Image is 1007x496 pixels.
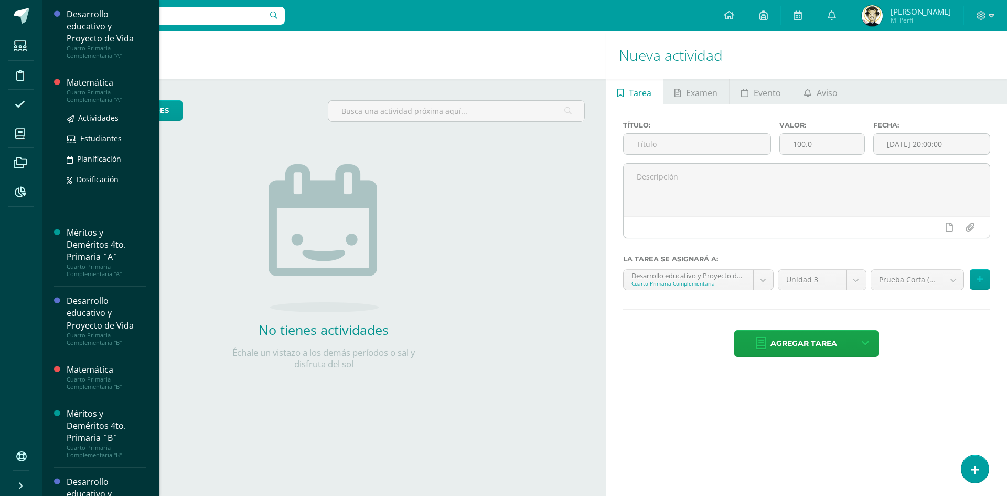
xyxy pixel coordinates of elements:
[879,270,936,290] span: Prueba Corta (0.0%)
[606,79,663,104] a: Tarea
[862,5,883,26] img: cec87810e7b0876db6346626e4ad5e30.png
[67,364,146,391] a: MatemáticaCuarto Primaria Complementaria "B"
[67,295,146,346] a: Desarrollo educativo y Proyecto de VidaCuarto Primaria Complementaria "B"
[623,121,771,129] label: Título:
[786,270,838,290] span: Unidad 3
[631,280,745,287] div: Cuarto Primaria Complementaria
[77,174,119,184] span: Dosificación
[779,121,865,129] label: Valor:
[67,173,146,185] a: Dosificación
[67,227,146,263] div: Méritos y Deméritos 4to. Primaria ¨A¨
[67,376,146,391] div: Cuarto Primaria Complementaria "B"
[219,321,428,339] h2: No tienes actividades
[67,408,146,459] a: Méritos y Deméritos 4to. Primaria ¨B¨Cuarto Primaria Complementaria "B"
[780,134,864,154] input: Puntos máximos
[624,134,770,154] input: Título
[629,80,651,105] span: Tarea
[67,77,146,103] a: MatemáticaCuarto Primaria Complementaria "A"
[269,164,379,312] img: no_activities.png
[67,332,146,346] div: Cuarto Primaria Complementaria "B"
[624,270,773,290] a: Desarrollo educativo y Proyecto de Vida 'A'Cuarto Primaria Complementaria
[623,255,990,263] label: La tarea se asignará a:
[67,227,146,278] a: Méritos y Deméritos 4to. Primaria ¨A¨Cuarto Primaria Complementaria "A"
[328,101,584,121] input: Busca una actividad próxima aquí...
[754,80,781,105] span: Evento
[778,270,866,290] a: Unidad 3
[874,134,990,154] input: Fecha de entrega
[67,295,146,331] div: Desarrollo educativo y Proyecto de Vida
[67,153,146,165] a: Planificación
[873,121,990,129] label: Fecha:
[67,8,146,59] a: Desarrollo educativo y Proyecto de VidaCuarto Primaria Complementaria "A"
[619,31,994,79] h1: Nueva actividad
[891,16,951,25] span: Mi Perfil
[67,364,146,376] div: Matemática
[67,112,146,124] a: Actividades
[49,7,285,25] input: Busca un usuario...
[67,45,146,59] div: Cuarto Primaria Complementaria "A"
[67,408,146,444] div: Méritos y Deméritos 4to. Primaria ¨B¨
[817,80,838,105] span: Aviso
[55,31,593,79] h1: Actividades
[770,331,837,356] span: Agregar tarea
[663,79,729,104] a: Examen
[67,89,146,103] div: Cuarto Primaria Complementaria "A"
[80,133,122,143] span: Estudiantes
[67,444,146,459] div: Cuarto Primaria Complementaria "B"
[792,79,849,104] a: Aviso
[67,8,146,45] div: Desarrollo educativo y Proyecto de Vida
[686,80,717,105] span: Examen
[67,77,146,89] div: Matemática
[67,263,146,278] div: Cuarto Primaria Complementaria "A"
[631,270,745,280] div: Desarrollo educativo y Proyecto de Vida 'A'
[219,347,428,370] p: Échale un vistazo a los demás períodos o sal y disfruta del sol
[871,270,963,290] a: Prueba Corta (0.0%)
[730,79,792,104] a: Evento
[78,113,119,123] span: Actividades
[67,132,146,144] a: Estudiantes
[77,154,121,164] span: Planificación
[891,6,951,17] span: [PERSON_NAME]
